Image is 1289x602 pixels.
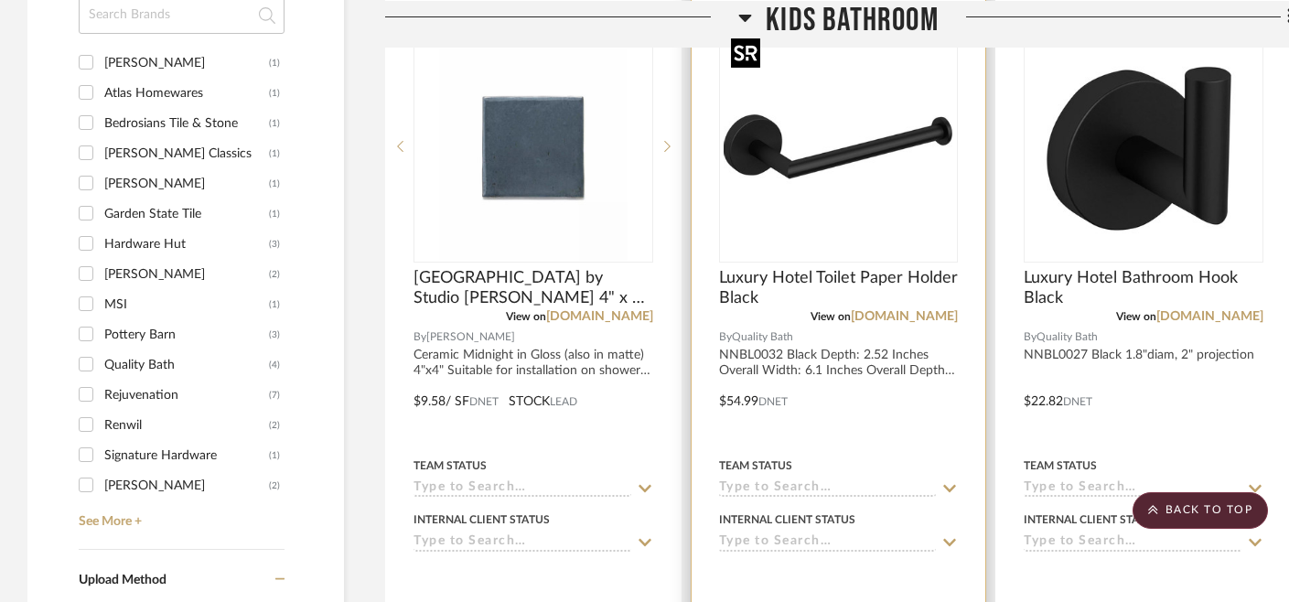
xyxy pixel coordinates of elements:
[269,381,280,410] div: (7)
[414,268,653,308] span: [GEOGRAPHIC_DATA] by Studio [PERSON_NAME] 4" x 4" Field Tile
[269,260,280,289] div: (2)
[269,411,280,440] div: (2)
[104,290,269,319] div: MSI
[104,350,269,380] div: Quality Bath
[720,31,958,262] div: 0
[104,381,269,410] div: Rejuvenation
[104,109,269,138] div: Bedrosians Tile & Stone
[732,328,793,346] span: Quality Bath
[414,31,652,262] div: 0
[414,457,487,474] div: Team Status
[79,574,166,586] span: Upload Method
[1156,310,1263,323] a: [DOMAIN_NAME]
[811,311,851,322] span: View on
[104,471,269,500] div: [PERSON_NAME]
[719,511,855,528] div: Internal Client Status
[719,480,937,498] input: Type to Search…
[719,457,792,474] div: Team Status
[104,260,269,289] div: [PERSON_NAME]
[426,328,515,346] span: [PERSON_NAME]
[440,32,627,261] img: Canyon Lake by Studio McGee 4" x 4" Field Tile
[269,109,280,138] div: (1)
[104,441,269,470] div: Signature Hardware
[724,32,952,261] img: Luxury Hotel Toilet Paper Holder Black
[414,480,631,498] input: Type to Search…
[1024,534,1241,552] input: Type to Search…
[546,310,653,323] a: [DOMAIN_NAME]
[269,471,280,500] div: (2)
[104,139,269,168] div: [PERSON_NAME] Classics
[719,534,937,552] input: Type to Search…
[104,320,269,349] div: Pottery Barn
[1037,328,1098,346] span: Quality Bath
[1024,268,1263,308] span: Luxury Hotel Bathroom Hook Black
[269,290,280,319] div: (1)
[414,534,631,552] input: Type to Search…
[1026,45,1262,247] img: Luxury Hotel Bathroom Hook Black
[104,48,269,78] div: [PERSON_NAME]
[1116,311,1156,322] span: View on
[1024,457,1097,474] div: Team Status
[269,199,280,229] div: (1)
[104,230,269,259] div: Hardware Hut
[719,268,959,308] span: Luxury Hotel Toilet Paper Holder Black
[104,79,269,108] div: Atlas Homewares
[851,310,958,323] a: [DOMAIN_NAME]
[1024,328,1037,346] span: By
[506,311,546,322] span: View on
[414,511,550,528] div: Internal Client Status
[104,199,269,229] div: Garden State Tile
[1133,492,1268,529] scroll-to-top-button: BACK TO TOP
[719,328,732,346] span: By
[269,169,280,199] div: (1)
[269,139,280,168] div: (1)
[414,328,426,346] span: By
[269,79,280,108] div: (1)
[269,48,280,78] div: (1)
[269,350,280,380] div: (4)
[269,230,280,259] div: (3)
[104,411,269,440] div: Renwil
[1024,480,1241,498] input: Type to Search…
[269,320,280,349] div: (3)
[74,500,285,530] a: See More +
[269,441,280,470] div: (1)
[104,169,269,199] div: [PERSON_NAME]
[1024,511,1160,528] div: Internal Client Status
